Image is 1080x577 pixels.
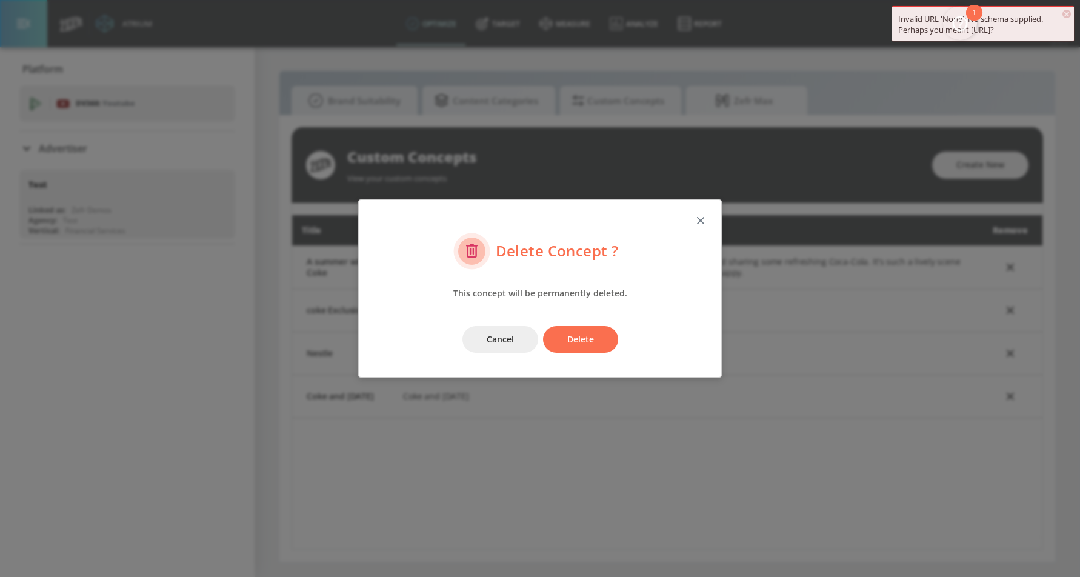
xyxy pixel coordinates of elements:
[972,13,976,28] div: 1
[453,285,627,302] div: This concept will be permanently deleted.
[462,326,538,353] button: Cancel
[1062,10,1071,18] span: ×
[943,6,977,40] button: Open Resource Center, 1 new notification
[567,332,594,347] span: Delete
[543,326,618,353] button: Delete
[487,332,514,347] span: Cancel
[496,242,619,260] h5: Delete Concept ?
[898,13,1068,35] div: Invalid URL 'None': No schema supplied. Perhaps you meant [URL]?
